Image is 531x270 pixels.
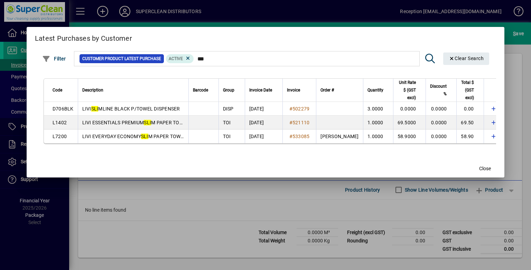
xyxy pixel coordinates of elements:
h2: Latest Purchases by Customer [27,27,504,47]
span: Barcode [193,86,208,94]
span: Filter [42,56,66,61]
mat-chip: Product Activation Status: Active [166,54,194,63]
span: LIVI MLINE BLACK P/TOWEL DISPENSER [82,106,180,112]
td: 0.0000 [426,116,456,129]
button: Clear [443,52,490,65]
span: TOI [223,134,231,139]
span: Active [169,56,183,61]
span: Description [82,86,103,94]
span: LIVI EVERYDAY ECONOMY M PAPER TOWELS (4000) [82,134,205,139]
span: Quantity [367,86,383,94]
span: Code [53,86,62,94]
span: TOI [223,120,231,125]
span: L7200 [53,134,67,139]
td: 3.0000 [363,102,393,116]
td: 58.9000 [393,129,426,143]
span: # [289,134,292,139]
td: 0.0000 [426,129,456,143]
span: 502279 [292,106,310,112]
div: Description [82,86,184,94]
div: Quantity [367,86,390,94]
span: D706BLK [53,106,74,112]
em: SLI [144,120,151,125]
a: #502279 [287,105,312,113]
span: # [289,120,292,125]
div: Code [53,86,74,94]
td: 69.50 [456,116,483,129]
div: Invoice [287,86,312,94]
a: #533085 [287,133,312,140]
td: 0.00 [456,102,483,116]
div: Discount % [430,83,453,98]
div: Barcode [193,86,214,94]
span: Invoice Date [249,86,272,94]
span: Close [479,165,491,172]
td: [DATE] [245,129,282,143]
span: Customer Product Latest Purchase [82,55,161,62]
a: #521110 [287,119,312,126]
td: 0.0000 [393,102,426,116]
td: 1.0000 [363,129,393,143]
span: Invoice [287,86,300,94]
span: Group [223,86,234,94]
em: SLI [91,106,99,112]
button: Close [474,162,496,175]
span: 533085 [292,134,310,139]
span: Order # [320,86,334,94]
span: L1402 [53,120,67,125]
span: Total $ (GST excl) [461,79,474,102]
span: 521110 [292,120,310,125]
div: Order # [320,86,358,94]
span: DISP [223,106,234,112]
em: SLI [141,134,148,139]
div: Unit Rate $ (GST excl) [398,79,422,102]
td: 58.90 [456,129,483,143]
button: Filter [40,52,68,65]
span: # [289,106,292,112]
div: Total $ (GST excl) [461,79,480,102]
span: LIVI ESSENTIALS PREMIUM M PAPER TOWELS (4000) [82,120,208,125]
span: Clear Search [449,56,484,61]
td: 69.5000 [393,116,426,129]
td: 0.0000 [426,102,456,116]
td: [DATE] [245,116,282,129]
span: Unit Rate $ (GST excl) [398,79,416,102]
span: Discount % [430,83,447,98]
td: 1.0000 [363,116,393,129]
div: Invoice Date [249,86,278,94]
td: [PERSON_NAME] [316,129,363,143]
div: Group [223,86,241,94]
td: [DATE] [245,102,282,116]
